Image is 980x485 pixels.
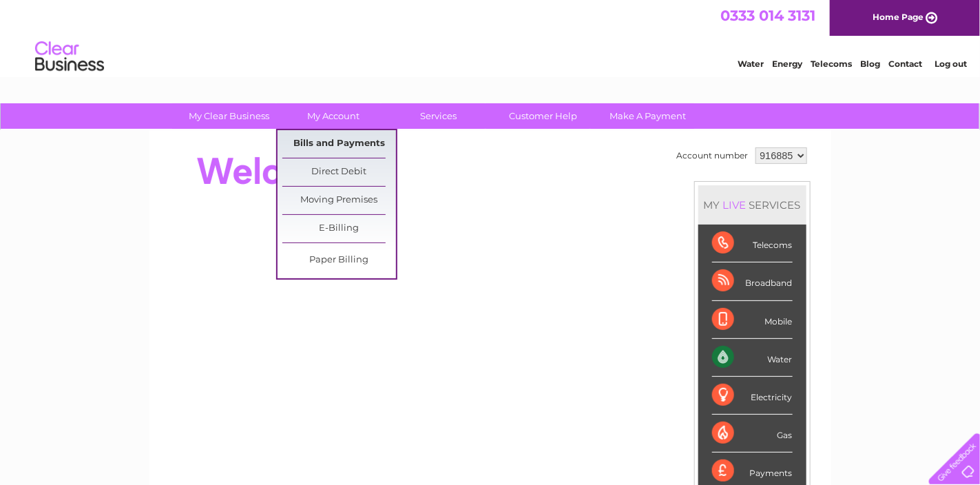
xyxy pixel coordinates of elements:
[172,103,286,129] a: My Clear Business
[282,130,396,158] a: Bills and Payments
[720,198,749,211] div: LIVE
[282,215,396,242] a: E-Billing
[712,301,793,339] div: Mobile
[34,36,105,78] img: logo.png
[712,377,793,415] div: Electricity
[282,247,396,274] a: Paper Billing
[277,103,390,129] a: My Account
[811,59,852,69] a: Telecoms
[486,103,600,129] a: Customer Help
[165,8,816,67] div: Clear Business is a trading name of Verastar Limited (registered in [GEOGRAPHIC_DATA] No. 3667643...
[382,103,495,129] a: Services
[698,185,806,225] div: MY SERVICES
[282,187,396,214] a: Moving Premises
[712,339,793,377] div: Water
[674,144,752,167] td: Account number
[712,415,793,453] div: Gas
[860,59,880,69] a: Blog
[738,59,764,69] a: Water
[712,262,793,300] div: Broadband
[935,59,967,69] a: Log out
[282,158,396,186] a: Direct Debit
[591,103,705,129] a: Make A Payment
[772,59,802,69] a: Energy
[720,7,815,24] a: 0333 014 3131
[712,225,793,262] div: Telecoms
[888,59,922,69] a: Contact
